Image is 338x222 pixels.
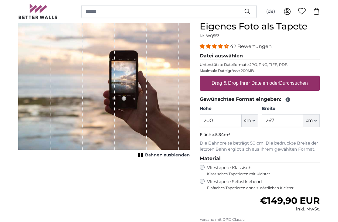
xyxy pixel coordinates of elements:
[279,80,308,86] u: Durchsuchen
[209,77,310,89] label: Drag & Drop Ihrer Dateien oder
[200,21,320,32] h1: Eigenes Foto als Tapete
[242,114,258,127] button: cm
[18,4,58,19] img: Betterwalls
[200,43,230,49] span: 4.38 stars
[18,21,190,159] div: 1 of 1
[261,6,280,17] button: (de)
[200,52,320,60] legend: Datei auswählen
[260,206,320,212] div: inkl. MwSt.
[200,140,320,152] p: Die Bahnbreite beträgt 50 cm. Die bedruckte Breite der letzten Bahn ergibt sich aus Ihrem gewählt...
[200,62,320,67] p: Unterstützte Dateiformate JPG, PNG, TIFF, PDF.
[207,172,315,176] span: Klassisches Tapezieren mit Kleister
[260,195,320,206] span: €149,90 EUR
[306,118,313,124] span: cm
[230,43,272,49] span: 42 Bewertungen
[207,165,315,176] label: Vliestapete Klassisch
[200,217,320,222] p: Versand mit DPD Classic
[200,96,320,103] legend: Gewünschtes Format eingeben:
[136,151,190,159] button: Bahnen ausblenden
[244,118,251,124] span: cm
[145,152,190,158] span: Bahnen ausblenden
[303,114,320,127] button: cm
[200,132,320,138] p: Fläche:
[262,106,320,112] label: Breite
[200,106,258,112] label: Höhe
[200,33,219,38] span: Nr. WQ553
[200,68,320,73] p: Maximale Dateigrösse 200MB.
[215,132,230,137] span: 5.34m²
[207,186,320,190] span: Einfaches Tapezieren ohne zusätzlichen Kleister
[207,179,320,190] label: Vliestapete Selbstklebend
[200,155,320,162] legend: Material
